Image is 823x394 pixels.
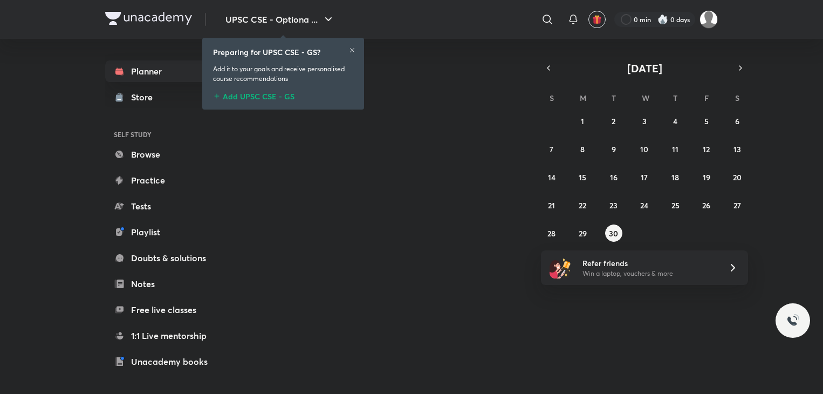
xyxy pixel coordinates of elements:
[657,14,668,25] img: streak
[580,144,585,154] abbr: September 8, 2025
[729,112,746,130] button: September 6, 2025
[579,228,587,239] abbr: September 29, 2025
[729,140,746,158] button: September 13, 2025
[105,195,230,217] a: Tests
[605,140,622,158] button: September 9, 2025
[105,273,230,295] a: Notes
[605,112,622,130] button: September 2, 2025
[543,168,560,186] button: September 14, 2025
[733,144,741,154] abbr: September 13, 2025
[605,225,622,242] button: September 30, 2025
[105,221,230,243] a: Playlist
[636,196,653,214] button: September 24, 2025
[703,172,710,182] abbr: September 19, 2025
[636,168,653,186] button: September 17, 2025
[605,168,622,186] button: September 16, 2025
[702,200,710,210] abbr: September 26, 2025
[667,168,684,186] button: September 18, 2025
[219,9,341,30] button: UPSC CSE - Optiona ...
[580,93,586,103] abbr: Monday
[579,172,586,182] abbr: September 15, 2025
[574,225,591,242] button: September 29, 2025
[704,93,709,103] abbr: Friday
[610,172,618,182] abbr: September 16, 2025
[729,168,746,186] button: September 20, 2025
[703,144,710,154] abbr: September 12, 2025
[105,325,230,347] a: 1:1 Live mentorship
[699,10,718,29] img: SP
[609,200,618,210] abbr: September 23, 2025
[733,172,742,182] abbr: September 20, 2025
[550,144,553,154] abbr: September 7, 2025
[642,93,649,103] abbr: Wednesday
[636,112,653,130] button: September 3, 2025
[592,15,602,24] img: avatar
[543,196,560,214] button: September 21, 2025
[640,144,648,154] abbr: September 10, 2025
[547,228,555,239] abbr: September 28, 2025
[105,144,230,165] a: Browse
[673,93,677,103] abbr: Thursday
[543,225,560,242] button: September 28, 2025
[105,351,230,372] a: Unacademy books
[105,299,230,321] a: Free live classes
[667,112,684,130] button: September 4, 2025
[579,200,586,210] abbr: September 22, 2025
[729,196,746,214] button: September 27, 2025
[105,12,192,25] img: Company Logo
[574,168,591,186] button: September 15, 2025
[605,196,622,214] button: September 23, 2025
[667,196,684,214] button: September 25, 2025
[550,257,571,278] img: referral
[735,93,739,103] abbr: Saturday
[548,172,555,182] abbr: September 14, 2025
[105,247,230,269] a: Doubts & solutions
[627,61,662,76] span: [DATE]
[733,200,741,210] abbr: September 27, 2025
[588,11,606,28] button: avatar
[131,91,159,104] div: Store
[582,257,715,269] h6: Refer friends
[698,168,715,186] button: September 19, 2025
[698,196,715,214] button: September 26, 2025
[581,116,584,126] abbr: September 1, 2025
[609,228,618,239] abbr: September 30, 2025
[640,200,648,210] abbr: September 24, 2025
[671,172,679,182] abbr: September 18, 2025
[698,140,715,158] button: September 12, 2025
[704,116,709,126] abbr: September 5, 2025
[105,125,230,144] h6: SELF STUDY
[574,112,591,130] button: September 1, 2025
[612,144,616,154] abbr: September 9, 2025
[671,200,680,210] abbr: September 25, 2025
[105,60,230,82] a: Planner
[213,88,353,101] div: Add UPSC CSE - GS
[641,172,648,182] abbr: September 17, 2025
[673,116,677,126] abbr: September 4, 2025
[213,64,353,84] p: Add it to your goals and receive personalised course recommendations
[672,144,678,154] abbr: September 11, 2025
[105,86,230,108] a: Store
[642,116,647,126] abbr: September 3, 2025
[698,112,715,130] button: September 5, 2025
[667,140,684,158] button: September 11, 2025
[786,314,799,327] img: ttu
[543,140,560,158] button: September 7, 2025
[735,116,739,126] abbr: September 6, 2025
[556,60,733,76] button: [DATE]
[548,200,555,210] abbr: September 21, 2025
[550,93,554,103] abbr: Sunday
[612,93,616,103] abbr: Tuesday
[105,169,230,191] a: Practice
[636,140,653,158] button: September 10, 2025
[582,269,715,278] p: Win a laptop, vouchers & more
[574,140,591,158] button: September 8, 2025
[574,196,591,214] button: September 22, 2025
[612,116,615,126] abbr: September 2, 2025
[105,12,192,28] a: Company Logo
[213,46,320,58] h6: Preparing for UPSC CSE - GS?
